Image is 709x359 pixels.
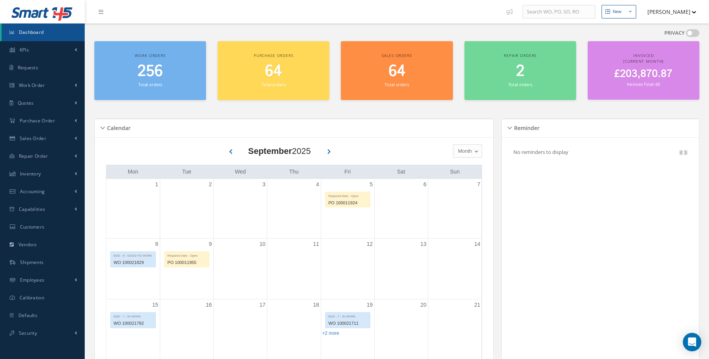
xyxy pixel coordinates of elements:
button: [PERSON_NAME] [640,4,696,19]
td: September 2, 2025 [160,179,213,239]
td: September 8, 2025 [106,239,160,299]
div: EDD - 7 - IN WORK [111,312,156,319]
div: WO 100021782 [111,319,156,328]
td: September 13, 2025 [374,239,428,299]
span: Repair orders [504,53,536,58]
a: September 20, 2025 [419,299,428,311]
span: Shipments [20,259,44,265]
a: September 10, 2025 [258,239,267,250]
span: Work Order [19,82,45,88]
span: Accounting [20,188,45,195]
span: Work orders [135,53,165,58]
span: Requests [18,64,38,71]
a: September 6, 2025 [422,179,428,190]
span: Customers [20,224,45,230]
td: September 9, 2025 [160,239,213,299]
a: September 9, 2025 [207,239,213,250]
span: Month [456,147,472,155]
div: PO 100011924 [325,199,370,207]
span: Purchase orders [254,53,293,58]
span: Inventory [20,170,41,177]
td: September 14, 2025 [428,239,482,299]
a: September 14, 2025 [473,239,482,250]
span: £203,870.87 [614,67,672,82]
a: September 18, 2025 [312,299,321,311]
span: 2 [516,60,525,82]
div: 2025 [248,145,311,157]
a: September 7, 2025 [476,179,482,190]
small: Total orders [508,82,532,87]
span: 256 [137,60,163,82]
div: PO 100011955 [164,258,209,267]
span: Repair Order [19,153,48,159]
a: Tuesday [181,167,193,177]
span: Defaults [18,312,37,319]
div: New [613,8,622,15]
div: EDD - 7 - IN WORK [325,312,370,319]
a: September 5, 2025 [368,179,374,190]
td: September 10, 2025 [214,239,267,299]
span: Sales Order [20,135,46,142]
a: September 1, 2025 [154,179,160,190]
span: Calibration [20,294,44,301]
td: September 4, 2025 [267,179,321,239]
td: September 1, 2025 [106,179,160,239]
span: Purchase Order [20,117,55,124]
a: September 19, 2025 [365,299,374,311]
span: Security [19,330,37,336]
a: Repair orders 2 Total orders [464,41,576,100]
a: September 12, 2025 [365,239,374,250]
td: September 11, 2025 [267,239,321,299]
a: Dashboard [2,23,85,41]
button: New [602,5,636,18]
a: Monday [126,167,140,177]
small: Invoices Total: 65 [627,81,660,87]
a: September 13, 2025 [419,239,428,250]
a: September 8, 2025 [154,239,160,250]
span: Dashboard [19,29,44,35]
a: Work orders 256 Total orders [94,41,206,100]
td: September 3, 2025 [214,179,267,239]
span: Vendors [18,241,37,248]
span: (Current Month) [623,58,664,64]
span: Quotes [18,100,34,106]
input: Search WO, PO, SO, RO [523,5,595,19]
a: Saturday [396,167,407,177]
a: September 11, 2025 [312,239,321,250]
h5: Calendar [105,122,131,132]
td: September 12, 2025 [321,239,374,299]
small: Total orders [138,82,162,87]
span: Sales orders [382,53,412,58]
a: Wednesday [233,167,248,177]
a: September 3, 2025 [261,179,267,190]
td: September 5, 2025 [321,179,374,239]
small: Total orders [261,82,285,87]
div: EDD - 6 - GOOD TO WORK [111,252,156,258]
b: September [248,146,292,156]
label: PRIVACY [664,29,685,37]
a: Sunday [449,167,461,177]
td: September 6, 2025 [374,179,428,239]
span: 64 [265,60,282,82]
a: Show 2 more events [322,331,339,336]
div: WO 100021829 [111,258,156,267]
small: Total orders [385,82,409,87]
span: Invoiced [633,53,654,58]
span: 64 [389,60,406,82]
span: Capabilities [19,206,45,212]
span: KPIs [20,47,29,53]
span: Employees [20,277,45,283]
div: Required Date - Open [164,252,209,258]
a: Friday [343,167,352,177]
h5: Reminder [512,122,540,132]
a: Invoiced (Current Month) £203,870.87 Invoices Total: 65 [588,41,699,100]
a: September 15, 2025 [151,299,160,311]
a: September 16, 2025 [204,299,213,311]
div: Required Date - Open [325,192,370,199]
a: September 21, 2025 [473,299,482,311]
a: Purchase orders 64 Total orders [218,41,329,100]
a: September 2, 2025 [207,179,213,190]
td: September 7, 2025 [428,179,482,239]
a: Thursday [288,167,300,177]
div: Open Intercom Messenger [683,333,701,351]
